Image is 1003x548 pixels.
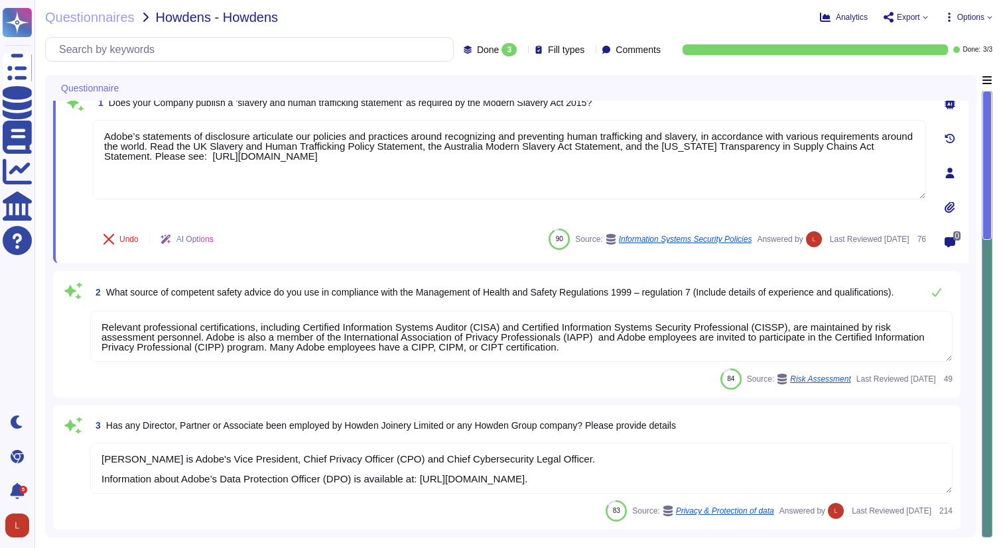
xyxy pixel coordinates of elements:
span: Source: [575,234,752,245]
span: Answered by [757,235,803,243]
span: Fill types [548,45,584,54]
span: Information Systems Security Policies [619,235,752,243]
span: 83 [613,507,620,514]
span: Export [897,13,920,21]
img: user [806,231,822,247]
span: Done: [963,46,980,53]
span: 3 / 3 [983,46,992,53]
span: Last Reviewed [DATE] [856,375,936,383]
span: 214 [937,507,953,515]
span: 49 [941,375,953,383]
span: 84 [727,375,734,382]
span: Options [957,13,984,21]
span: Analytics [836,13,868,21]
span: 90 [556,235,563,243]
span: Source: [632,506,773,516]
span: Done [477,45,499,54]
span: Questionnaires [45,11,135,24]
span: 3 [90,421,101,430]
textarea: [PERSON_NAME] is Adobe's Vice President, Chief Privacy Officer (CPO) and Chief Cybersecurity Lega... [90,443,953,494]
div: 3 [501,43,517,56]
span: What source of competent safety advice do you use in compliance with the Management of Health and... [106,287,894,298]
span: Questionnaire [61,83,119,93]
span: 76 [915,235,926,243]
span: Comments [616,45,661,54]
span: Howdens - Howdens [156,11,279,24]
div: 5 [19,486,27,494]
input: Search by keywords [52,38,453,61]
img: user [828,503,844,519]
span: Last Reviewed [DATE] [830,235,909,243]
span: 2 [90,288,101,297]
span: Last Reviewed [DATE] [852,507,931,515]
span: Privacy & Protection of data [676,507,774,515]
button: user [3,511,38,540]
span: Risk Assessment [790,375,851,383]
span: 1 [93,98,103,107]
span: 0 [953,231,961,241]
span: Source: [747,374,851,384]
img: user [5,514,29,537]
span: AI Options [176,235,214,243]
button: Undo [93,226,149,252]
span: Undo [119,235,139,243]
button: Analytics [820,12,868,23]
textarea: Adobe’s statements of disclosure articulate our policies and practices around recognizing and pre... [93,120,926,199]
span: Does your Company publish a ‘slavery and human trafficking statement’ as required by the Modern S... [109,97,592,108]
textarea: Relevant professional certifications, including Certified Information Systems Auditor (CISA) and ... [90,311,953,362]
span: Has any Director, Partner or Associate been employed by Howden Joinery Limited or any Howden Grou... [106,420,676,431]
span: Answered by [779,507,825,515]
